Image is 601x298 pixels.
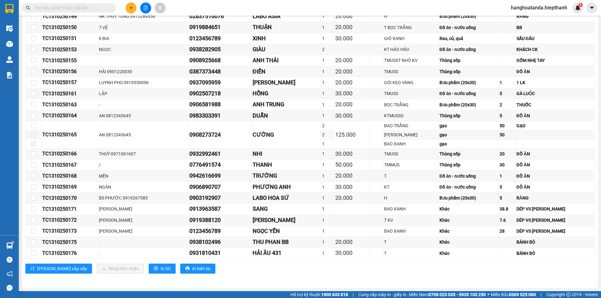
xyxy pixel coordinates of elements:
div: 50 [500,131,514,138]
div: 0937095959 [189,78,250,87]
div: 20.000 [335,238,368,246]
div: [PERSON_NAME] [99,228,187,235]
div: TRƯỜNG [253,171,320,180]
div: BAO XANH [384,140,437,147]
div: NGỌC [99,46,187,53]
div: Bưu phẩm (20x30) [439,79,497,86]
button: downloadNhập kho nhận [97,264,144,274]
td: TRƯỜNG [252,170,321,181]
button: aim [155,3,166,13]
div: ĐỒ ĂN [516,68,593,75]
div: TC1310250169 [42,183,97,191]
div: 1 [322,239,333,245]
div: 20.000 [335,194,368,202]
td: 0931810431 [188,248,251,259]
div: 20.000 [335,100,368,109]
div: 30.000 [335,111,368,120]
div: NGỌC YẾN [253,227,320,235]
td: LABO ASIA [252,11,321,22]
span: aim [158,6,162,10]
img: warehouse-icon [6,25,13,32]
div: T KV [384,217,437,224]
span: hanghoatanda.hiepthanh [506,4,572,12]
div: LABO HOA SỨ [253,194,320,202]
div: TC1310250161 [42,90,97,98]
div: Khác [439,205,497,212]
div: 0938282905 [189,45,250,54]
img: warehouse-icon [6,242,13,249]
div: 0908925668 [189,56,250,65]
div: XINH [253,34,320,43]
div: TC1310250175 [42,238,97,246]
td: 0387373448 [188,66,251,77]
div: [PERSON_NAME] [253,216,320,225]
div: Đồ ăn - nước uống [439,46,497,53]
div: ANH TRUNG [253,100,320,109]
div: TC1310250150 [42,23,97,31]
div: Bưu phẩm (20x30) [439,101,497,108]
div: 5 [500,194,514,201]
div: 0932992461 [189,149,250,158]
div: ANH THÁI [253,56,320,65]
div: 30.000 [335,183,368,191]
td: 0932992461 [188,149,251,159]
div: SANG [253,205,320,213]
div: AN 0812343645 [99,112,187,119]
div: DÉP VS [PERSON_NAME] [516,228,593,235]
div: ĐỒ ĂN [516,112,593,119]
td: TC1310250149 [41,11,98,22]
div: 7 VỆ [99,24,187,31]
div: 1 [322,173,333,179]
div: TC1310250171 [42,205,97,213]
button: sort-ascending[PERSON_NAME] sắp xếp [25,264,92,274]
td: HOÀNG TÙNG [252,77,321,88]
td: TC1310250173 [41,226,98,237]
div: 1 [322,68,333,75]
div: 0123456789 [189,34,250,43]
div: PHƯƠNG ANH [253,183,320,191]
div: 0938102496 [189,238,250,246]
div: 0387373448 [189,67,250,76]
div: GỐM NHẸ TAY [516,57,593,64]
div: 1 [322,101,333,108]
div: 50 [500,122,514,129]
div: BAO XANH [384,228,437,235]
div: ĐIỀN [253,67,320,76]
td: TC1310250153 [41,44,98,55]
div: Thùng xốp [439,150,497,157]
div: TC1310250172 [42,216,97,224]
td: PHƯƠNG ANH [252,182,321,193]
td: DUẪN [252,110,321,121]
div: THU PHAN BB [253,238,320,246]
div: Đồ ăn - nước uống [439,173,497,179]
td: TC1310250155 [41,55,98,66]
td: 0902507218 [188,88,251,99]
div: / [99,161,187,168]
span: printer [185,266,190,271]
span: 1 [579,3,582,7]
div: 0983303391 [189,111,250,120]
div: HẢI ÂU 431 [253,249,320,257]
div: TC1310250163 [42,101,97,109]
div: gạo [439,122,497,129]
div: [PERSON_NAME] [99,217,187,224]
td: TC1310250167 [41,159,98,170]
div: LABO ASIA [253,12,320,21]
img: logo-vxr [5,4,13,13]
td: CƯỜNG [252,121,321,149]
div: 1 [500,173,514,179]
div: 1 [322,24,333,31]
div: KTMUSSS [384,112,437,119]
div: SẦU ĐÂU [516,35,593,42]
div: CƯỜNG [253,130,320,139]
div: DÉP VS [PERSON_NAME] [516,217,593,224]
span: [PERSON_NAME] sắp xếp [37,265,87,272]
div: 6 BIA [99,35,187,42]
div: 0931810431 [189,249,250,257]
td: THU PHAN BB [252,237,321,248]
span: file-add [143,6,148,10]
td: 0919388120 [188,215,251,226]
div: T BỌC TRẮNG [384,24,437,31]
td: 0913963587 [188,204,251,215]
img: warehouse-icon [6,41,13,47]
